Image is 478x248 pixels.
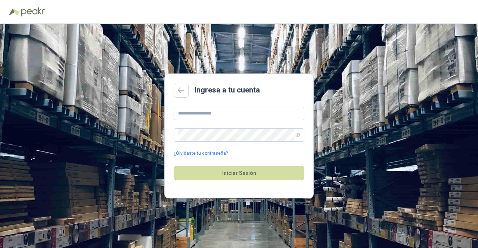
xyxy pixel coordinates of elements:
img: Logo [9,8,19,16]
img: Peakr [21,7,45,16]
a: ¿Olvidaste tu contraseña? [174,150,228,157]
button: Iniciar Sesión [174,166,304,180]
h2: Ingresa a tu cuenta [195,84,260,96]
span: eye-invisible [295,133,300,137]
